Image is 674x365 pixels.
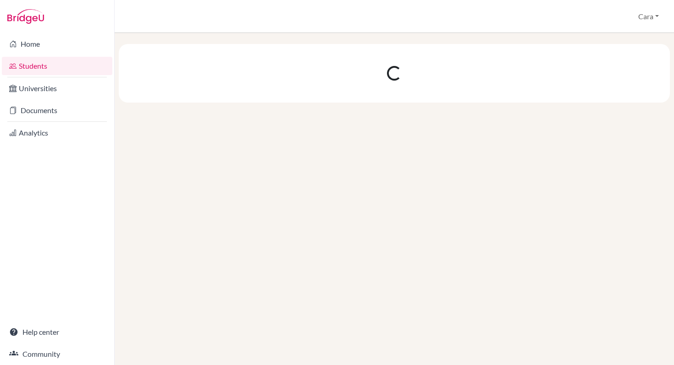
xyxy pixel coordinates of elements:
a: Universities [2,79,112,98]
a: Home [2,35,112,53]
a: Students [2,57,112,75]
img: Bridge-U [7,9,44,24]
a: Analytics [2,124,112,142]
a: Community [2,345,112,363]
a: Help center [2,323,112,341]
a: Documents [2,101,112,120]
button: Cara [634,8,663,25]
